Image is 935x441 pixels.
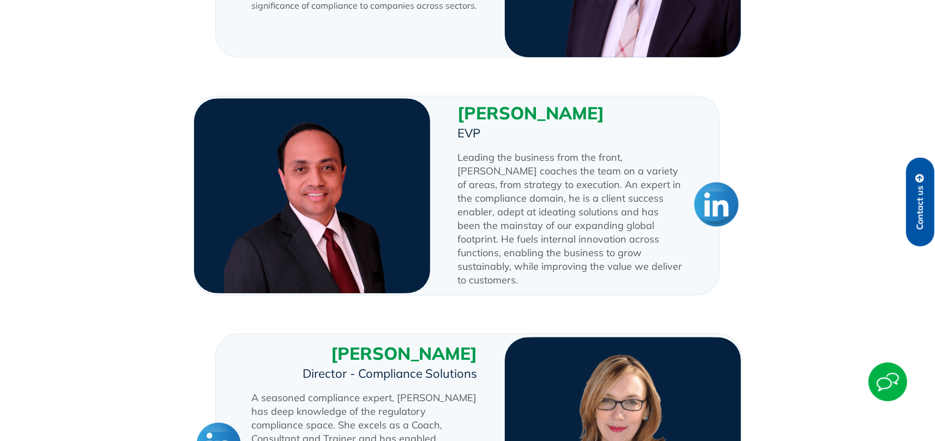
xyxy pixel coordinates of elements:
p: Leading the business from the front, [PERSON_NAME] coaches the team on a variety of areas, from s... [457,150,684,287]
h5: EVP [457,126,684,140]
img: Start Chat [868,363,907,401]
a: Contact us [906,158,934,246]
h5: Director - Compliance Solutions [251,367,478,380]
span: Contact us [915,186,925,230]
h3: [PERSON_NAME] [457,102,684,124]
h3: [PERSON_NAME] [251,342,478,364]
